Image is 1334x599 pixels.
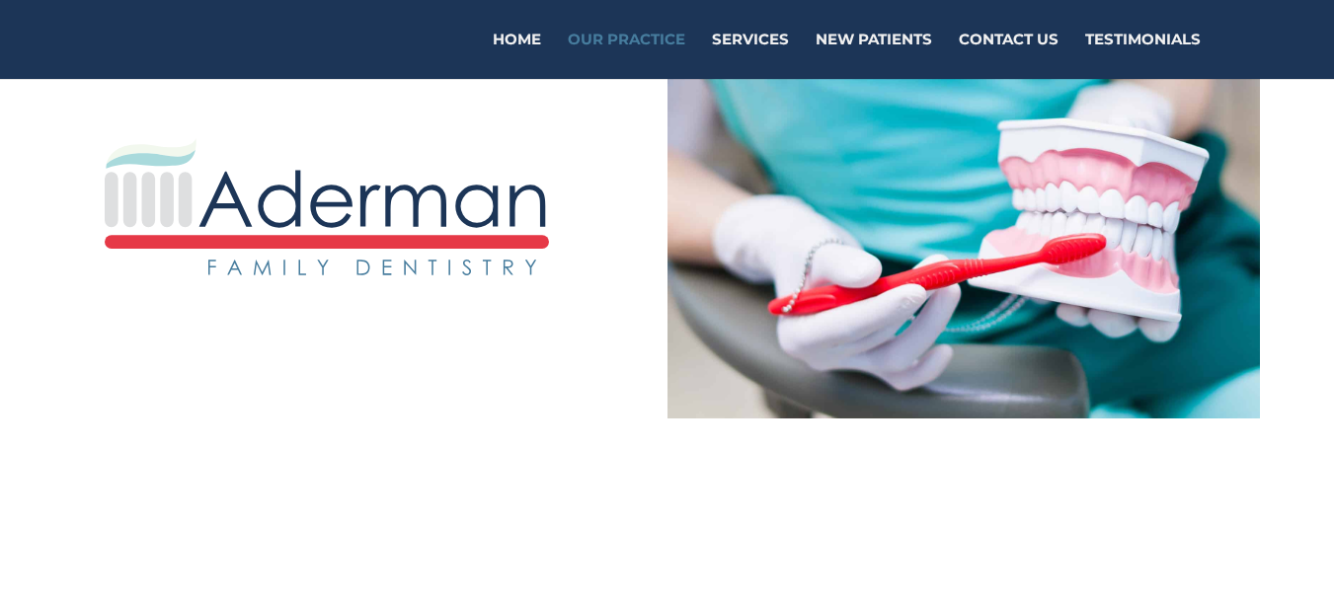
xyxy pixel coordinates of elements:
a: Our Practice [568,33,685,79]
a: Services [712,33,789,79]
img: aderman-logo-full-color-on-transparent-vector [105,138,549,275]
a: Testimonials [1085,33,1201,79]
a: New Patients [816,33,932,79]
a: Home [493,33,541,79]
a: Contact Us [959,33,1059,79]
